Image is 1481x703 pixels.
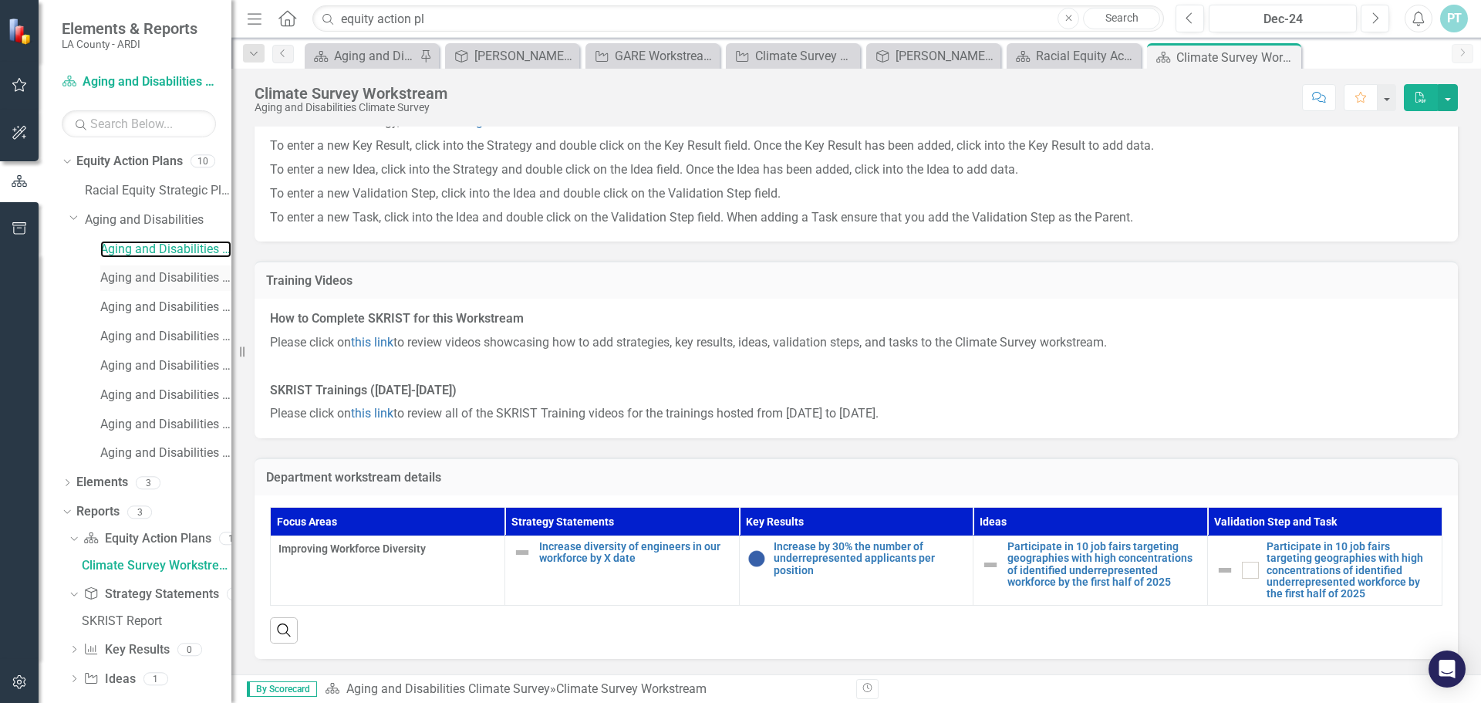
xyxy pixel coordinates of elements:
[100,328,231,346] a: Aging and Disabilities PPP
[8,18,35,45] img: ClearPoint Strategy
[1440,5,1468,32] button: PT
[270,402,1442,423] p: Please click on to review all of the SKRIST Training videos for the trainings hosted from [DATE] ...
[981,556,1000,574] img: Not Defined
[100,241,231,259] a: Aging and Disabilities Climate Survey
[100,387,231,404] a: Aging and Disabilities [PERSON_NAME] Goals FY24-25
[82,559,231,573] div: Climate Survey Workstream
[325,681,845,698] div: »
[270,206,1442,227] p: To enter a new Task, click into the Idea and double click on the Validation Step field. When addi...
[504,536,739,605] td: Double-Click to Edit Right Click for Context Menu
[270,134,1442,158] p: To enter a new Key Result, click into the Strategy and double click on the Key Result field. Once...
[747,549,766,568] img: No Information
[270,383,457,397] strong: SKRIST Trainings ([DATE]-[DATE])
[62,73,216,91] a: Aging and Disabilities Climate Survey
[270,311,524,326] strong: How to Complete SKRIST for this Workstream
[247,681,317,697] span: By Scorecard
[191,155,215,168] div: 10
[266,274,1446,288] h3: Training Videos
[85,182,231,200] a: Racial Equity Strategic Plan
[100,444,231,462] a: Aging and Disabilities RESP
[100,357,231,375] a: Aging and Disabilities GARE
[78,609,231,634] a: SKRIST Report
[1036,46,1137,66] div: Racial Equity Action Plan
[227,588,251,601] div: 1
[100,269,231,287] a: Aging and Disabilities [PERSON_NAME] Goals
[539,541,731,565] a: Increase diversity of engineers in our workforce by X date
[266,471,1446,485] h3: Department workstream details
[334,46,416,66] div: Aging and Disabilities Welcome Page
[76,153,183,171] a: Equity Action Plans
[136,476,160,489] div: 3
[589,46,716,66] a: GARE Workstream FY24-25
[312,5,1164,32] input: Search ClearPoint...
[1176,48,1297,67] div: Climate Survey Workstream
[100,416,231,434] a: Aging and Disabilities Annual Report FY24-25
[177,643,202,656] div: 0
[346,681,550,696] a: Aging and Disabilities Climate Survey
[351,335,393,350] a: this link
[1214,10,1351,29] div: Dec-24
[1209,5,1357,32] button: Dec-24
[83,530,211,548] a: Equity Action Plans
[774,541,966,576] a: Increase by 30% the number of underrepresented applicants per position
[309,46,416,66] a: Aging and Disabilities Welcome Page
[1267,541,1434,600] a: Participate in 10 job fairs targeting geographies with high concentrations of identified underrep...
[76,503,120,521] a: Reports
[474,46,575,66] div: [PERSON_NAME] Goals FY24-25
[278,541,497,556] span: Improving Workforce Diversity
[513,543,531,562] img: Not Defined
[271,536,505,605] td: Double-Click to Edit
[255,85,447,102] div: Climate Survey Workstream
[219,532,244,546] div: 1
[870,46,997,66] a: [PERSON_NAME] Goals FY23-24
[82,614,231,628] div: SKRIST Report
[973,536,1208,605] td: Double-Click to Edit Right Click for Context Menu
[615,46,716,66] div: GARE Workstream FY24-25
[62,110,216,137] input: Search Below...
[76,474,128,492] a: Elements
[62,19,197,38] span: Elements & Reports
[83,586,218,603] a: Strategy Statements
[896,46,997,66] div: [PERSON_NAME] Goals FY23-24
[62,38,197,50] small: LA County - ARDI
[739,536,973,605] td: Double-Click to Edit Right Click for Context Menu
[270,182,1442,206] p: To enter a new Validation Step, click into the Idea and double click on the Validation Step field.
[351,406,393,421] a: this link
[83,641,169,659] a: Key Results
[83,671,135,688] a: Ideas
[85,211,231,229] a: Aging and Disabilities
[270,158,1442,182] p: To enter a new Idea, click into the Strategy and double click on the Idea field. Once the Idea ha...
[556,681,707,696] div: Climate Survey Workstream
[78,553,231,578] a: Climate Survey Workstream
[1429,651,1466,688] div: Open Intercom Messenger
[1007,541,1199,589] a: Participate in 10 job fairs targeting geographies with high concentrations of identified underrep...
[1216,561,1234,580] img: Not Defined
[1208,536,1442,605] td: Double-Click to Edit Right Click for Context Menu
[730,46,856,66] a: Climate Survey Workstream FY24-25
[143,672,168,685] div: 1
[255,102,447,113] div: Aging and Disabilities Climate Survey
[1083,8,1160,29] a: Search
[755,46,856,66] div: Climate Survey Workstream FY24-25
[270,331,1442,355] p: Please click on to review videos showcasing how to add strategies, key results, ideas, validation...
[1010,46,1137,66] a: Racial Equity Action Plan
[100,299,231,316] a: Aging and Disabilities Annual Report
[127,505,152,519] div: 3
[449,46,575,66] a: [PERSON_NAME] Goals FY24-25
